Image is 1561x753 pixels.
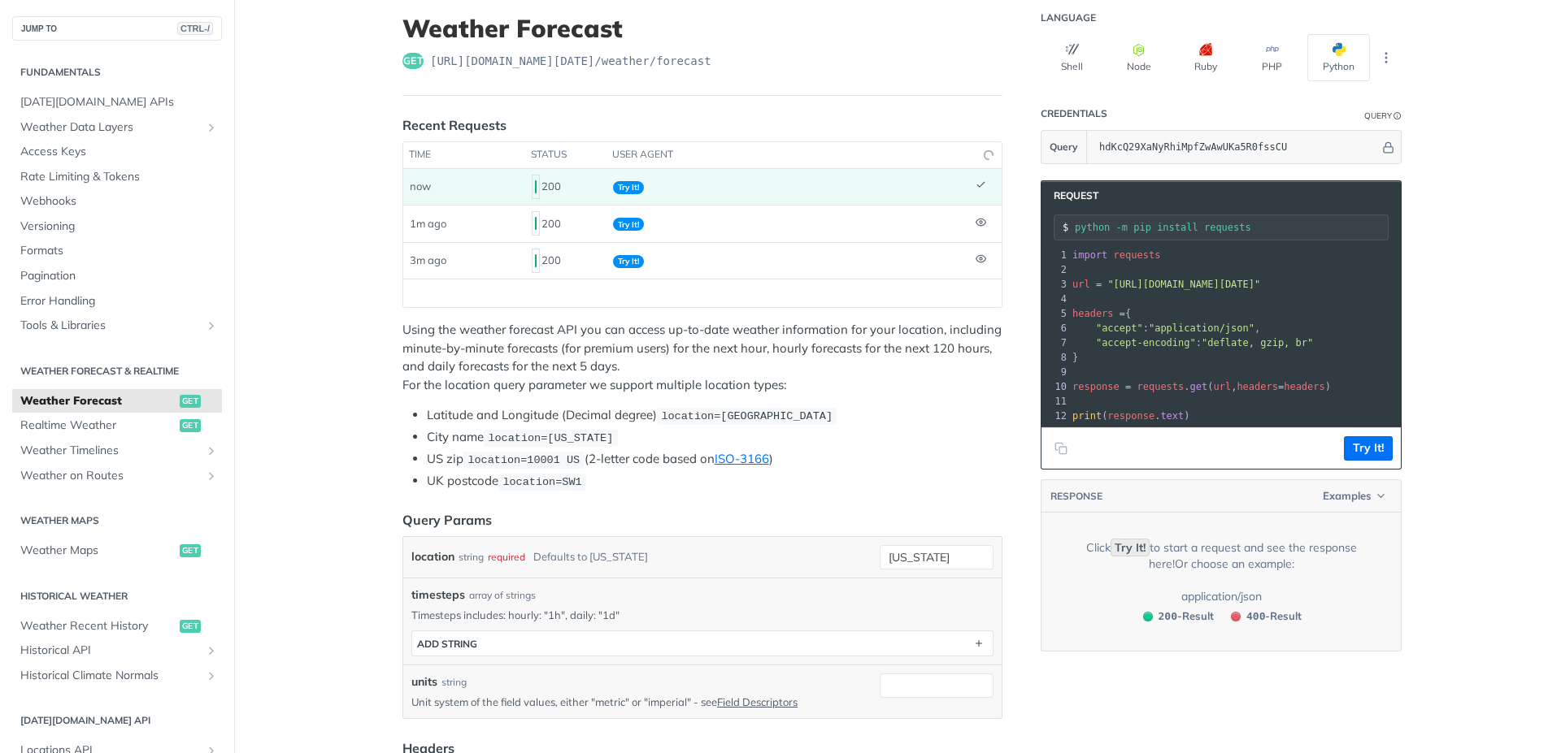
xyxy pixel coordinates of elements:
i: Information [1394,112,1402,120]
span: . ( , ) [1072,381,1331,392]
a: Historical APIShow subpages for Historical API [12,638,222,663]
button: PHP [1241,34,1303,81]
span: CTRL-/ [177,22,213,35]
span: : [1072,337,1313,348]
div: 2 [1041,262,1069,277]
span: https://api.tomorrow.io/v4/weather/forecast [430,53,711,69]
div: 4 [1041,292,1069,306]
div: 12 [1041,409,1069,423]
span: headers [1237,381,1278,392]
div: Defaults to [US_STATE] [533,545,648,569]
span: get [180,395,201,408]
a: Formats [12,239,222,263]
span: location=[US_STATE] [488,432,613,444]
button: 400400-Result [1223,608,1307,625]
div: Click to start a request and see the response here! Or choose an example: [1067,539,1375,572]
span: { [1072,308,1131,319]
span: print [1072,410,1102,422]
span: url [1072,279,1090,290]
div: 5 [1041,306,1069,321]
span: 200 [535,254,537,267]
button: Show subpages for Weather on Routes [205,470,218,483]
span: Weather Data Layers [20,119,201,136]
span: Webhooks [20,193,218,210]
span: = [1096,279,1102,290]
span: timesteps [411,586,465,604]
button: Try It! [1344,436,1393,461]
span: headers [1072,308,1114,319]
th: status [525,142,607,168]
h1: Weather Forecast [402,14,1002,43]
label: location [411,545,454,569]
div: Language [1041,11,1096,24]
a: Field Descriptors [717,695,798,708]
li: UK postcode [427,472,1002,491]
a: ISO-3166 [715,451,769,466]
span: Rate Limiting & Tokens [20,169,218,185]
button: Shell [1041,34,1103,81]
li: Latitude and Longitude (Decimal degree) [427,406,1002,425]
div: application/json [1181,588,1262,604]
a: Access Keys [12,140,222,164]
button: Show subpages for Historical API [205,644,218,657]
div: 200 [532,173,600,201]
span: location=10001 US [467,454,580,466]
span: : , [1072,322,1260,334]
h2: Historical Weather [12,589,222,604]
span: 200 [1143,612,1153,621]
a: Weather Recent Historyget [12,614,222,638]
a: Weather Mapsget [12,539,222,563]
p: Timesteps includes: hourly: "1h", daily: "1d" [411,608,994,622]
div: 6 [1041,321,1069,335]
span: location=[GEOGRAPHIC_DATA] [661,410,833,422]
span: get [180,620,201,633]
div: 200 [532,210,600,237]
span: Try It! [613,255,644,268]
div: required [488,545,525,569]
code: Try It! [1111,539,1150,556]
a: Error Handling [12,289,222,314]
span: Weather Forecast [20,393,176,409]
button: Hide [1380,139,1397,155]
div: 1 [1041,248,1069,262]
span: Request [1046,189,1098,202]
div: 3 [1041,277,1069,292]
h2: Weather Forecast & realtime [12,364,222,379]
span: "application/json" [1149,322,1254,334]
a: Weather TimelinesShow subpages for Weather Timelines [12,439,222,463]
span: requests [1137,381,1185,392]
svg: More ellipsis [1379,50,1394,65]
span: [DATE][DOMAIN_NAME] APIs [20,94,218,110]
span: 400 [1246,610,1265,622]
button: More Languages [1374,45,1398,70]
span: now [410,180,431,193]
span: Weather on Routes [20,468,201,484]
span: "accept" [1096,322,1143,334]
button: RESPONSE [1050,488,1103,504]
a: Historical Climate NormalsShow subpages for Historical Climate Normals [12,664,222,688]
button: Show subpages for Historical Climate Normals [205,669,218,682]
span: text [1160,410,1184,422]
span: Try It! [613,181,644,194]
span: Historical API [20,643,201,659]
span: Try It! [613,218,644,231]
button: JUMP TOCTRL-/ [12,16,222,41]
span: get [180,544,201,557]
span: headers [1284,381,1325,392]
p: Unit system of the field values, either "metric" or "imperial" - see [411,695,873,709]
input: apikey [1091,131,1380,163]
button: Examples [1317,488,1393,504]
div: string [459,545,484,569]
span: Versioning [20,219,218,235]
button: Show subpages for Tools & Libraries [205,319,218,332]
span: Access Keys [20,144,218,160]
th: user agent [607,142,969,168]
button: 200200-Result [1135,608,1220,625]
span: Tools & Libraries [20,318,201,334]
span: - Result [1159,608,1214,625]
label: units [411,673,437,690]
span: 200 [1159,610,1177,622]
div: 200 [532,247,600,275]
span: Examples [1323,488,1372,504]
span: Pagination [20,268,218,284]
